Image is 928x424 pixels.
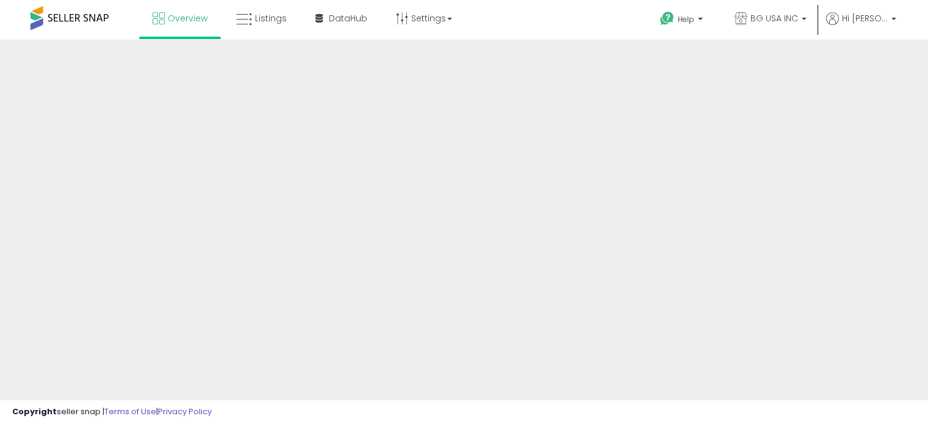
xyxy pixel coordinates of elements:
[12,406,57,417] strong: Copyright
[104,406,156,417] a: Terms of Use
[329,12,367,24] span: DataHub
[660,11,675,26] i: Get Help
[168,12,207,24] span: Overview
[842,12,888,24] span: Hi [PERSON_NAME]
[750,12,798,24] span: BG USA INC
[12,406,212,418] div: seller snap | |
[678,14,694,24] span: Help
[826,12,896,40] a: Hi [PERSON_NAME]
[158,406,212,417] a: Privacy Policy
[255,12,287,24] span: Listings
[650,2,715,40] a: Help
